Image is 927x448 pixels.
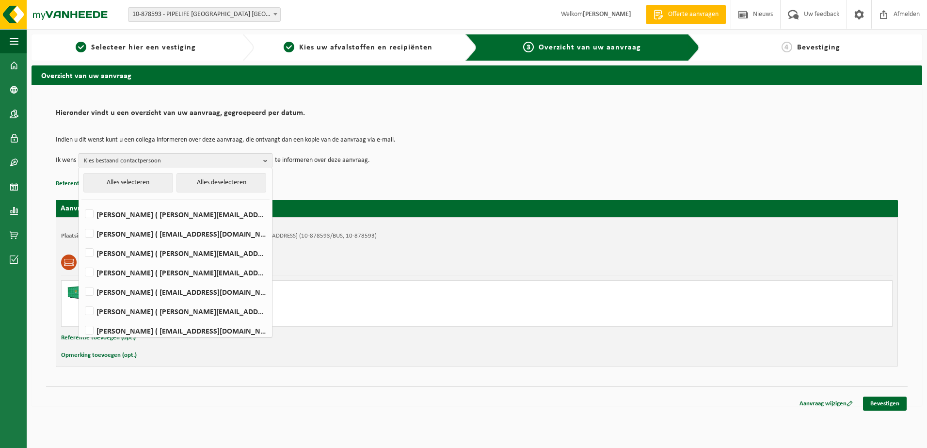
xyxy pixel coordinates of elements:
button: Referentie toevoegen (opt.) [56,177,130,190]
div: Ophalen en plaatsen lege container [105,301,516,309]
button: Referentie toevoegen (opt.) [61,332,136,344]
a: Aanvraag wijzigen [792,397,860,411]
label: [PERSON_NAME] ( [EMAIL_ADDRESS][DOMAIN_NAME] ) [83,226,267,241]
span: 2 [284,42,294,52]
span: 10-878593 - PIPELIFE BELGIUM NV - KALMTHOUT [128,7,281,22]
span: Kies uw afvalstoffen en recipiënten [299,44,432,51]
p: Ik wens [56,153,76,168]
span: 4 [782,42,792,52]
h2: Overzicht van uw aanvraag [32,65,922,84]
a: Offerte aanvragen [646,5,726,24]
div: Aantal: 1 [105,314,516,321]
strong: Aanvraag voor [DATE] [61,205,133,212]
strong: Plaatsingsadres: [61,233,103,239]
label: [PERSON_NAME] ( [PERSON_NAME][EMAIL_ADDRESS][DOMAIN_NAME] ) [83,246,267,260]
label: [PERSON_NAME] ( [PERSON_NAME][EMAIL_ADDRESS][DOMAIN_NAME] ) [83,265,267,280]
img: HK-XC-40-GN-00.png [66,286,96,300]
span: Offerte aanvragen [666,10,721,19]
span: Kies bestaand contactpersoon [84,154,259,168]
p: Indien u dit wenst kunt u een collega informeren over deze aanvraag, die ontvangt dan een kopie v... [56,137,898,144]
button: Alles selecteren [83,173,173,192]
span: 1 [76,42,86,52]
button: Alles deselecteren [176,173,266,192]
label: [PERSON_NAME] ( [EMAIL_ADDRESS][DOMAIN_NAME] ) [83,285,267,299]
button: Opmerking toevoegen (opt.) [61,349,137,362]
a: 2Kies uw afvalstoffen en recipiënten [259,42,457,53]
label: [PERSON_NAME] ( [PERSON_NAME][EMAIL_ADDRESS][DOMAIN_NAME] ) [83,304,267,319]
span: 10-878593 - PIPELIFE BELGIUM NV - KALMTHOUT [128,8,280,21]
span: 3 [523,42,534,52]
p: te informeren over deze aanvraag. [275,153,370,168]
a: 1Selecteer hier een vestiging [36,42,235,53]
span: Overzicht van uw aanvraag [539,44,641,51]
h2: Hieronder vindt u een overzicht van uw aanvraag, gegroepeerd per datum. [56,109,898,122]
label: [PERSON_NAME] ( [PERSON_NAME][EMAIL_ADDRESS][DOMAIN_NAME] ) [83,207,267,222]
span: Selecteer hier een vestiging [91,44,196,51]
span: Bevestiging [797,44,840,51]
strong: [PERSON_NAME] [583,11,631,18]
a: Bevestigen [863,397,907,411]
button: Kies bestaand contactpersoon [79,153,272,168]
label: [PERSON_NAME] ( [EMAIL_ADDRESS][DOMAIN_NAME] ) [83,323,267,338]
